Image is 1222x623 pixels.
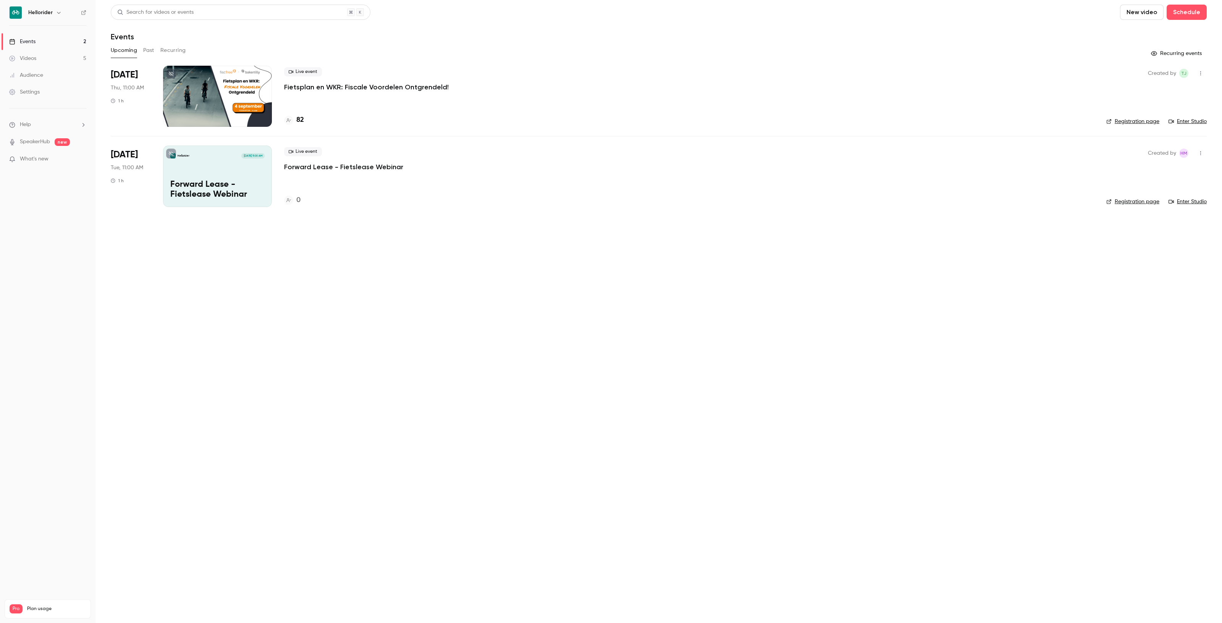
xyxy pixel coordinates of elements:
a: Registration page [1106,118,1159,125]
button: Schedule [1167,5,1207,20]
div: 1 h [111,178,124,184]
img: Hellorider [10,6,22,19]
div: Sep 4 Thu, 11:00 AM (Europe/Amsterdam) [111,66,151,127]
a: Enter Studio [1169,118,1207,125]
div: Audience [9,71,43,79]
button: Upcoming [111,44,137,57]
h6: Hellorider [28,9,53,16]
span: Heleen Mostert [1179,149,1188,158]
div: Sep 30 Tue, 11:00 AM (Europe/Amsterdam) [111,146,151,207]
p: Forward Lease - Fietslease Webinar [170,180,265,200]
p: Hellorider [178,154,189,158]
span: Created by [1148,69,1176,78]
span: new [55,138,70,146]
span: Pro [10,604,23,613]
a: Forward Lease - Fietslease WebinarHellorider[DATE] 11:00 AMForward Lease - Fietslease Webinar [163,146,272,207]
span: HM [1180,149,1187,158]
span: Live event [284,147,322,156]
span: Thu, 11:00 AM [111,84,144,92]
div: Events [9,38,36,45]
div: 1 h [111,98,124,104]
a: 0 [284,195,301,206]
button: Recurring events [1148,47,1207,60]
a: SpeakerHub [20,138,50,146]
a: Registration page [1106,198,1159,206]
div: Settings [9,88,40,96]
span: [DATE] [111,149,138,161]
a: Enter Studio [1169,198,1207,206]
h1: Events [111,32,134,41]
span: Plan usage [27,606,86,612]
h4: 82 [296,115,304,125]
h4: 0 [296,195,301,206]
button: Past [143,44,154,57]
span: Help [20,121,31,129]
a: Forward Lease - Fietslease Webinar [284,162,403,172]
button: New video [1120,5,1164,20]
button: Recurring [160,44,186,57]
li: help-dropdown-opener [9,121,86,129]
span: [DATE] 11:00 AM [241,153,264,159]
span: TJ [1181,69,1186,78]
span: What's new [20,155,48,163]
span: Toon Jongerius [1179,69,1188,78]
span: Tue, 11:00 AM [111,164,143,172]
span: [DATE] [111,69,138,81]
a: Fietsplan en WKR: Fiscale Voordelen Ontgrendeld! [284,83,449,92]
div: Search for videos or events [117,8,194,16]
div: Videos [9,55,36,62]
span: Created by [1148,149,1176,158]
span: Live event [284,67,322,76]
a: 82 [284,115,304,125]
